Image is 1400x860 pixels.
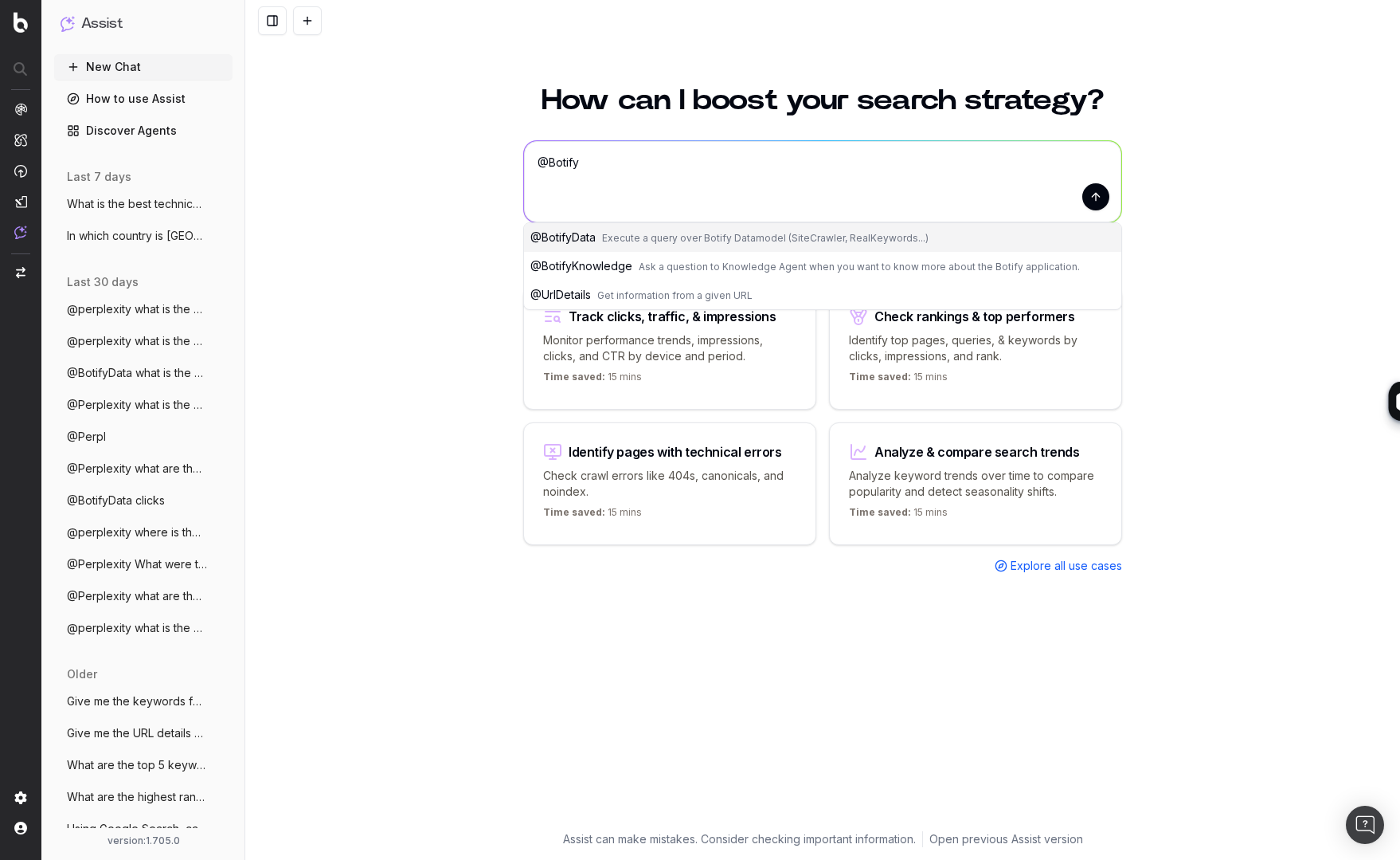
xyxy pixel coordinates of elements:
[67,556,207,572] span: @Perplexity What were the results of the
[543,371,642,390] p: 15 mins
[14,164,27,178] img: Activation
[14,12,28,33] img: Botify logo
[54,721,233,746] button: Give me the URL details of [URL]
[61,16,75,31] img: Assist
[67,493,165,509] span: @BotifyData clicks
[929,831,1083,847] a: Open previous Assist version
[1011,558,1122,574] span: Explore all use cases
[54,552,233,577] button: @Perplexity What were the results of the
[995,558,1122,574] a: Explore all use cases
[849,371,948,390] p: 15 mins
[530,288,591,301] span: @ UrlDetails
[67,789,207,805] span: What are the highest ranked keywords for
[54,118,233,143] a: Discover Agents
[54,223,233,249] button: In which country is [GEOGRAPHIC_DATA] ?
[81,13,123,35] h1: Assist
[54,784,233,810] button: What are the highest ranked keywords for
[67,397,207,413] span: @Perplexity what is the best electric ca
[524,223,1121,252] button: @BotifyDataExecute a query over Botify Datamodel (SiteCrawler, RealKeywords...)
[54,424,233,450] button: @Perpl
[54,392,233,418] button: @Perplexity what is the best electric ca
[530,259,632,273] span: @ BotifyKnowledge
[54,191,233,217] button: What is the best technical SEO tool ?
[597,289,753,301] span: Get information from a given URL
[67,301,207,317] span: @perplexity what is the best way to star
[849,506,911,518] span: Time saved:
[874,446,1080,458] div: Analyze & compare search trends
[54,752,233,778] button: What are the top 5 keywords by search vo
[67,757,207,773] span: What are the top 5 keywords by search vo
[543,506,642,525] p: 15 mins
[67,169,131,185] span: last 7 days
[67,461,207,477] span: @Perplexity what are the trending keywor
[54,816,233,842] button: Using Google Search, can you tell me wha
[54,615,233,641] button: @perplexity what is the best electric to
[14,226,27,239] img: Assist
[54,583,233,609] button: @Perplexity what are the trending keywor
[67,228,207,244] span: In which country is [GEOGRAPHIC_DATA] ?
[639,261,1080,273] span: Ask a question to Knowledge Agent when you want to know more about the Botify application.
[67,333,207,349] span: @perplexity what is the best way to star
[602,232,929,244] span: Execute a query over Botify Datamodel (SiteCrawler, RealKeywords...)
[563,831,916,847] p: Assist can make mistakes. Consider checking important information.
[524,281,1121,309] button: @UrlDetailsGet information from a given URL
[67,588,207,604] span: @Perplexity what are the trending keywor
[543,506,605,518] span: Time saved:
[14,791,27,804] img: Setting
[67,620,207,636] span: @perplexity what is the best electric to
[543,371,605,383] span: Time saved:
[54,520,233,545] button: @perplexity where is the best mexican fo
[54,328,233,354] button: @perplexity what is the best way to star
[54,488,233,513] button: @BotifyData clicks
[67,429,106,445] span: @Perpl
[14,103,27,116] img: Analytics
[523,86,1122,115] h1: How can I boost your search strategy?
[54,360,233,386] button: @BotifyData what is the date of my lates
[1346,806,1384,844] div: Open Intercom Messenger
[543,332,796,364] p: Monitor performance trends, impressions, clicks, and CTR by device and period.
[569,310,776,323] div: Track clicks, traffic, & impressions
[67,725,207,741] span: Give me the URL details of [URL]
[54,689,233,714] button: Give me the keywords for this URL: https
[16,267,25,278] img: Switch project
[67,196,207,212] span: What is the best technical SEO tool ?
[14,133,27,147] img: Intelligence
[543,468,796,500] p: Check crawl errors like 404s, canonicals, and noindex.
[849,506,948,525] p: 15 mins
[67,666,97,682] span: older
[14,822,27,834] img: My account
[849,468,1102,500] p: Analyze keyword trends over time to compare popularity and detect seasonality shifts.
[14,195,27,208] img: Studio
[67,365,207,381] span: @BotifyData what is the date of my lates
[67,693,207,709] span: Give me the keywords for this URL: https
[61,13,226,35] button: Assist
[67,524,207,540] span: @perplexity where is the best mexican fo
[524,141,1121,222] textarea: @Botify
[67,821,207,837] span: Using Google Search, can you tell me wha
[530,230,596,244] span: @ BotifyData
[849,332,1102,364] p: Identify top pages, queries, & keywords by clicks, impressions, and rank.
[874,310,1075,323] div: Check rankings & top performers
[54,54,233,80] button: New Chat
[54,296,233,322] button: @perplexity what is the best way to star
[524,252,1121,281] button: @BotifyKnowledgeAsk a question to Knowledge Agent when you want to know more about the Botify app...
[54,456,233,481] button: @Perplexity what are the trending keywor
[67,274,139,290] span: last 30 days
[849,371,911,383] span: Time saved:
[54,86,233,112] a: How to use Assist
[569,446,782,458] div: Identify pages with technical errors
[61,834,226,847] div: version: 1.705.0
